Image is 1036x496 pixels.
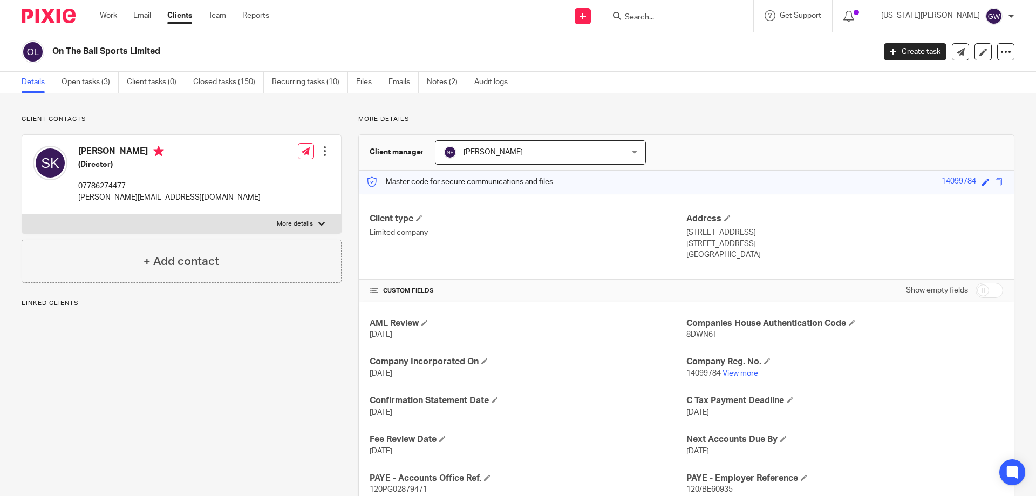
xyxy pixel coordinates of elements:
span: 120PG02879471 [370,486,427,493]
a: Client tasks (0) [127,72,185,93]
span: [PERSON_NAME] [464,148,523,156]
img: Pixie [22,9,76,23]
p: More details [358,115,1014,124]
a: Recurring tasks (10) [272,72,348,93]
h4: Company Incorporated On [370,356,686,368]
span: [DATE] [370,409,392,416]
h4: AML Review [370,318,686,329]
h4: Companies House Authentication Code [686,318,1003,329]
h3: Client manager [370,147,424,158]
img: svg%3E [985,8,1003,25]
a: Reports [242,10,269,21]
p: [GEOGRAPHIC_DATA] [686,249,1003,260]
span: Get Support [780,12,821,19]
a: Files [356,72,380,93]
h4: Fee Review Date [370,434,686,445]
a: Closed tasks (150) [193,72,264,93]
h4: PAYE - Accounts Office Ref. [370,473,686,484]
p: [STREET_ADDRESS] [686,227,1003,238]
a: Clients [167,10,192,21]
a: Emails [388,72,419,93]
a: View more [723,370,758,377]
span: [DATE] [370,370,392,377]
h4: + Add contact [144,253,219,270]
p: Master code for secure communications and files [367,176,553,187]
h4: Client type [370,213,686,225]
a: Email [133,10,151,21]
h5: (Director) [78,159,261,170]
input: Search [624,13,721,23]
label: Show empty fields [906,285,968,296]
h4: [PERSON_NAME] [78,146,261,159]
h4: C Tax Payment Deadline [686,395,1003,406]
h4: Confirmation Statement Date [370,395,686,406]
p: [US_STATE][PERSON_NAME] [881,10,980,21]
img: svg%3E [444,146,456,159]
p: [PERSON_NAME][EMAIL_ADDRESS][DOMAIN_NAME] [78,192,261,203]
p: 07786274477 [78,181,261,192]
span: [DATE] [686,447,709,455]
a: Work [100,10,117,21]
span: 14099784 [686,370,721,377]
p: Linked clients [22,299,342,308]
i: Primary [153,146,164,157]
span: 8DWN6T [686,331,717,338]
a: Details [22,72,53,93]
h4: Next Accounts Due By [686,434,1003,445]
h4: Company Reg. No. [686,356,1003,368]
span: [DATE] [370,331,392,338]
span: [DATE] [686,409,709,416]
p: More details [277,220,313,228]
h2: On The Ball Sports Limited [52,46,705,57]
h4: PAYE - Employer Reference [686,473,1003,484]
div: 14099784 [942,176,976,188]
span: 120/BE60935 [686,486,733,493]
h4: Address [686,213,1003,225]
p: Client contacts [22,115,342,124]
a: Audit logs [474,72,516,93]
a: Create task [884,43,946,60]
span: [DATE] [370,447,392,455]
h4: CUSTOM FIELDS [370,287,686,295]
a: Team [208,10,226,21]
a: Open tasks (3) [62,72,119,93]
a: Notes (2) [427,72,466,93]
p: [STREET_ADDRESS] [686,239,1003,249]
img: svg%3E [33,146,67,180]
p: Limited company [370,227,686,238]
img: svg%3E [22,40,44,63]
